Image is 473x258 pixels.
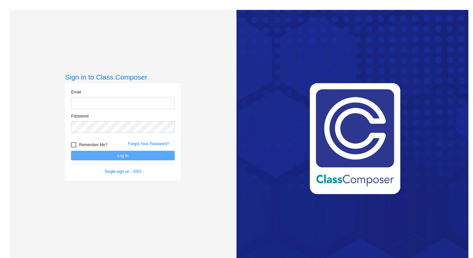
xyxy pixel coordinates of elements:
a: Single sign on - SSO [105,169,141,174]
label: Password [71,113,89,119]
h3: Sign in to Class Composer [65,73,181,81]
span: Remember Me? [79,141,107,149]
label: Email [71,89,81,95]
a: Forgot Your Password? [128,142,169,146]
button: Log In [71,151,175,160]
